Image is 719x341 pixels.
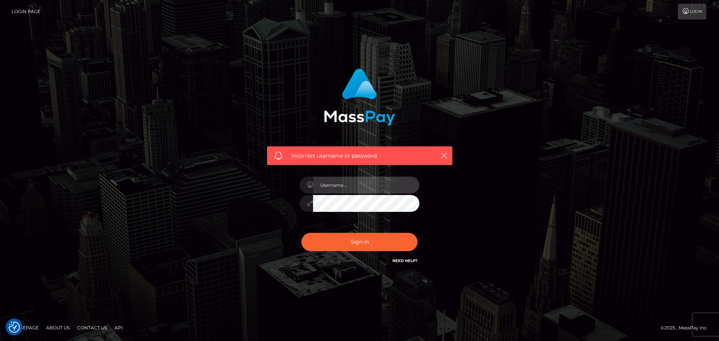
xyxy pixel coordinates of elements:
[392,258,418,263] a: Need Help?
[43,322,73,334] a: About Us
[661,324,713,332] div: © 2025 , MassPay Inc.
[12,4,40,19] a: Login Page
[8,322,42,334] a: Homepage
[74,322,110,334] a: Contact Us
[112,322,126,334] a: API
[9,322,20,333] img: Revisit consent button
[291,152,428,160] span: Incorrect username or password.
[678,4,706,19] a: Login
[301,233,418,251] button: Sign in
[9,322,20,333] button: Consent Preferences
[324,68,395,126] img: MassPay Login
[313,177,419,194] input: Username...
